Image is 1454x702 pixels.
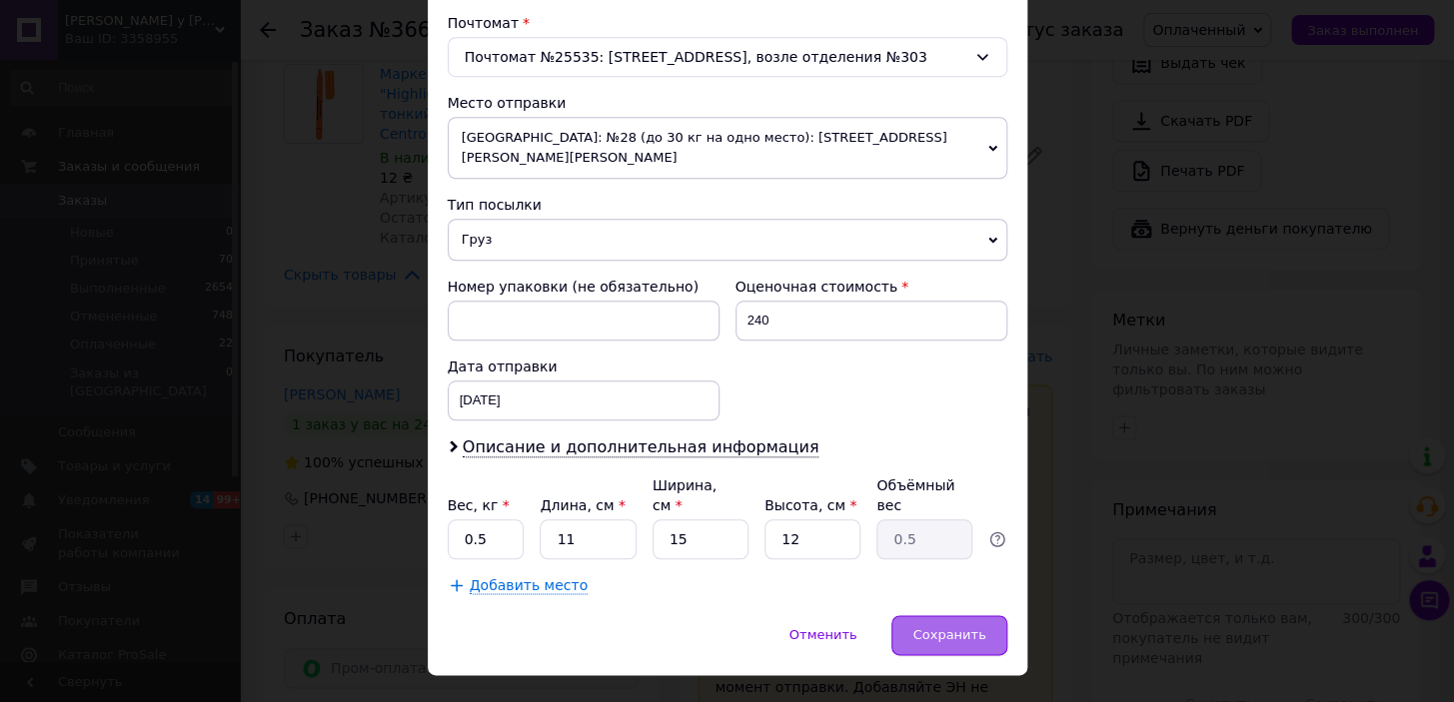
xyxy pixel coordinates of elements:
[448,219,1007,261] span: Груз
[653,477,717,513] label: Ширина, см
[789,627,857,642] span: Отменить
[735,277,1007,297] div: Оценочная стоимость
[764,497,856,513] label: Высота, см
[540,497,625,513] label: Длина, см
[470,577,589,594] span: Добавить место
[448,95,567,111] span: Место отправки
[448,497,510,513] label: Вес, кг
[448,277,720,297] div: Номер упаковки (не обязательно)
[448,37,1007,77] div: Почтомат №25535: [STREET_ADDRESS], возле отделения №303
[448,356,720,376] div: Дата отправки
[912,627,985,642] span: Сохранить
[463,437,819,457] span: Описание и дополнительная информация
[876,475,972,515] div: Объёмный вес
[448,197,542,213] span: Тип посылки
[448,117,1007,179] span: [GEOGRAPHIC_DATA]: №28 (до 30 кг на одно место): [STREET_ADDRESS][PERSON_NAME][PERSON_NAME]
[448,13,1007,33] div: Почтомат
